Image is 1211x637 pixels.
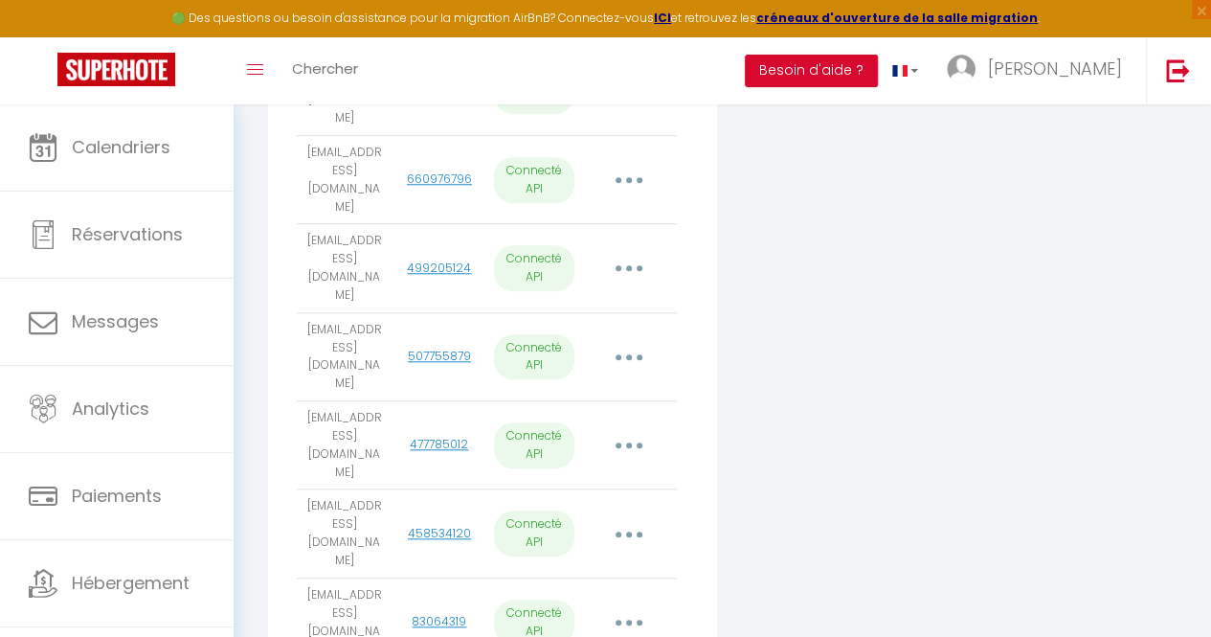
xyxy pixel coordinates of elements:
[408,348,471,364] a: 507755879
[745,55,878,87] button: Besoin d'aide ?
[988,57,1122,80] span: [PERSON_NAME]
[932,37,1146,104] a: ... [PERSON_NAME]
[72,571,190,595] span: Hébergement
[412,613,466,629] a: 83064319
[1166,58,1190,82] img: logout
[494,422,573,468] p: Connecté API
[297,489,392,578] td: [EMAIL_ADDRESS][DOMAIN_NAME]
[410,436,468,452] a: 477785012
[947,55,976,83] img: ...
[494,334,573,380] p: Connecté API
[57,53,175,86] img: Super Booking
[297,135,392,223] td: [EMAIL_ADDRESS][DOMAIN_NAME]
[72,135,170,159] span: Calendriers
[494,157,573,203] p: Connecté API
[15,8,73,65] button: Ouvrir le widget de chat LiveChat
[72,484,162,508] span: Paiements
[756,10,1038,26] a: créneaux d'ouverture de la salle migration
[654,10,671,26] a: ICI
[72,309,159,333] span: Messages
[494,245,573,291] p: Connecté API
[292,58,358,79] span: Chercher
[72,222,183,246] span: Réservations
[407,171,472,187] a: 660976796
[278,37,372,104] a: Chercher
[297,224,392,312] td: [EMAIL_ADDRESS][DOMAIN_NAME]
[408,525,471,541] a: 458534120
[297,401,392,489] td: [EMAIL_ADDRESS][DOMAIN_NAME]
[297,312,392,400] td: [EMAIL_ADDRESS][DOMAIN_NAME]
[407,260,471,276] a: 499205124
[494,511,573,557] p: Connecté API
[72,397,149,421] span: Analytics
